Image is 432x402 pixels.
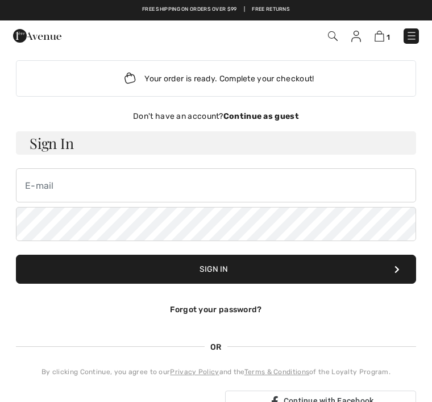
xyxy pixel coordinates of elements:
iframe: Sign in with Google Dialog [198,11,421,168]
a: Privacy Policy [170,368,219,376]
a: Free shipping on orders over $99 [142,6,237,14]
div: Your order is ready. Complete your checkout! [16,60,416,97]
input: E-mail [16,168,416,202]
span: OR [205,341,227,353]
span: | [244,6,245,14]
a: Forgot your password? [170,305,261,314]
button: Sign In [16,255,416,284]
div: Don't have an account? [16,110,416,122]
img: 1ère Avenue [13,24,61,47]
div: By clicking Continue, you agree to our and the of the Loyalty Program. [16,367,416,377]
a: 1ère Avenue [13,31,61,40]
a: Free Returns [252,6,290,14]
h3: Sign In [16,131,416,155]
a: Terms & Conditions [244,368,309,376]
